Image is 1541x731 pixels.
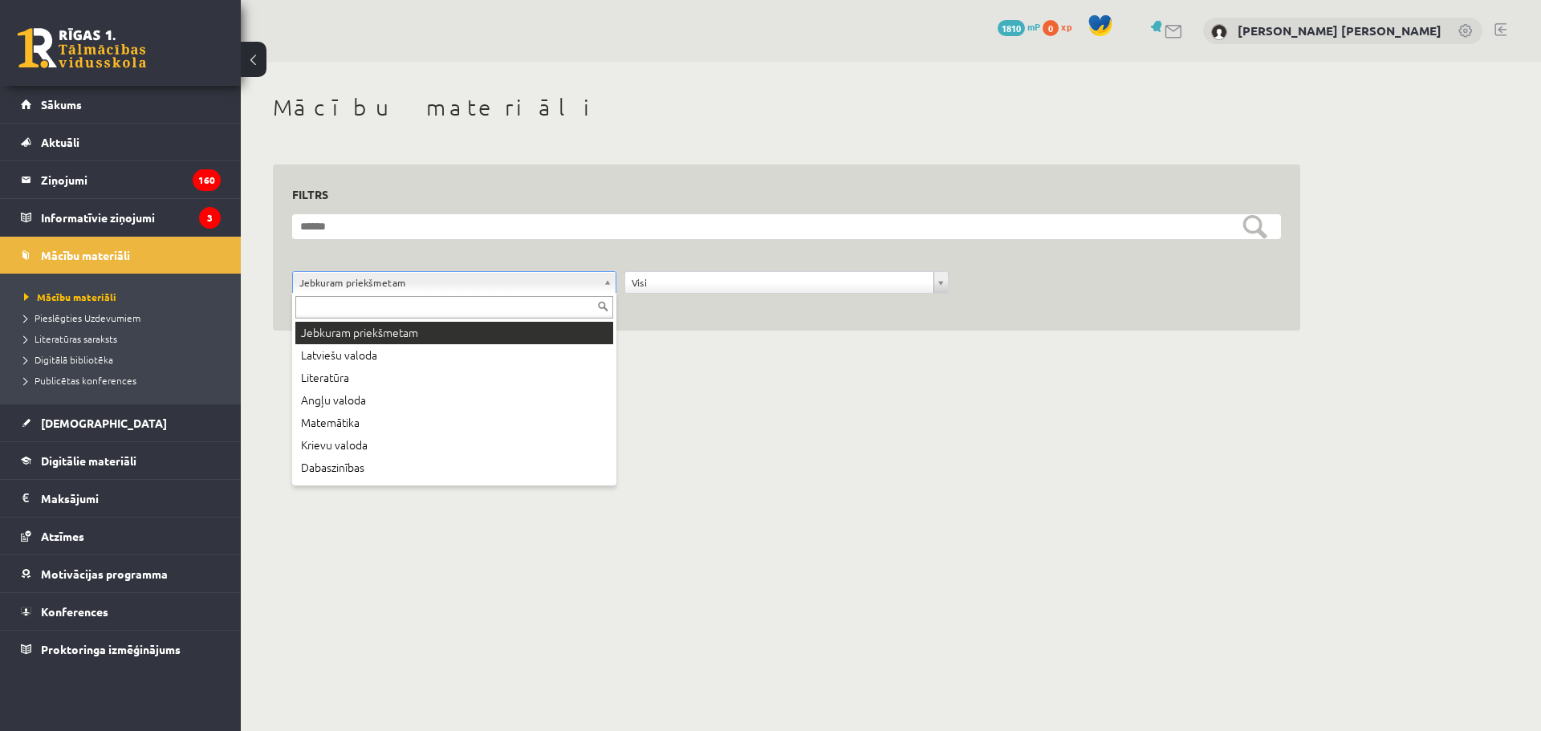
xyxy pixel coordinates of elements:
[295,367,613,389] div: Literatūra
[295,412,613,434] div: Matemātika
[295,434,613,457] div: Krievu valoda
[295,322,613,344] div: Jebkuram priekšmetam
[295,389,613,412] div: Angļu valoda
[295,457,613,479] div: Dabaszinības
[295,344,613,367] div: Latviešu valoda
[295,479,613,502] div: Datorika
